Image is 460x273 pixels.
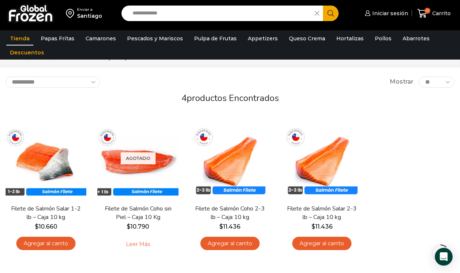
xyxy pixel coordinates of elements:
span: productos encontrados [187,92,279,104]
a: Descuentos [6,45,48,60]
a: Papas Fritas [37,31,78,45]
span: Carrito [430,10,451,17]
a: Hortalizas [333,31,367,45]
a: Filete de Salmón Salar 1-2 lb – Caja 10 kg [10,205,83,222]
a: Abarrotes [399,31,433,45]
a: Agregar al carrito: “Filete de Salmón Salar 1-2 lb – Caja 10 kg” [16,237,76,250]
a: Agregar al carrito: “Filete de Salmón Coho 2-3 lb - Caja 10 kg” [200,237,260,250]
bdi: 10.660 [35,223,57,230]
a: Filete de Salmón Coho sin Piel – Caja 10 Kg [101,205,174,222]
div: Enviar a [77,7,102,12]
p: Agotado [121,152,156,165]
a: Appetizers [244,31,281,45]
a: Filete de Salmón Coho 2-3 lb – Caja 10 kg [194,205,267,222]
a: Agregar al carrito: “Filete de Salmón Salar 2-3 lb - Caja 10 kg” [292,237,351,250]
span: Iniciar sesión [370,10,408,17]
span: Mostrar [390,78,413,86]
a: Camarones [82,31,120,45]
span: 4 [181,92,187,104]
span: 0 [424,8,430,14]
div: Open Intercom Messenger [435,248,453,266]
span: $ [35,223,39,230]
span: $ [127,223,130,230]
bdi: 11.436 [311,223,333,230]
a: Pollos [371,31,395,45]
bdi: 10.790 [127,223,149,230]
a: Leé más sobre “Filete de Salmón Coho sin Piel – Caja 10 Kg” [114,237,161,252]
a: Tienda [6,31,33,45]
a: Pulpa de Frutas [190,31,240,45]
a: Queso Crema [285,31,329,45]
select: Pedido de la tienda [6,77,100,88]
a: Filete de Salmón Salar 2-3 lb – Caja 10 kg [286,205,359,222]
a: Pescados y Mariscos [123,31,187,45]
img: address-field-icon.svg [66,7,77,20]
button: Search button [323,6,339,21]
bdi: 11.436 [219,223,240,230]
span: $ [311,223,315,230]
a: 0 Carrito [416,5,453,22]
div: Santiago [77,12,102,20]
a: Iniciar sesión [363,6,408,21]
span: $ [219,223,223,230]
